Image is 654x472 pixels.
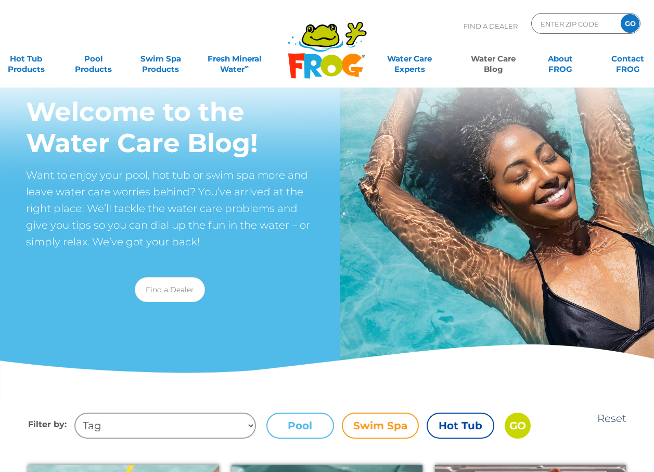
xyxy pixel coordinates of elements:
[266,413,334,439] label: Pool
[245,63,249,70] sup: ∞
[135,277,205,302] a: Find a Dealer
[467,48,520,69] a: Water CareBlog
[342,413,419,439] label: Swim Spa
[202,48,267,69] a: Fresh MineralWater∞
[505,413,531,439] input: GO
[601,48,654,69] a: ContactFROG
[464,13,518,39] p: Find A Dealer
[621,14,639,33] input: GO
[367,48,452,69] a: Water CareExperts
[597,412,626,425] a: Reset
[427,413,494,439] label: Hot Tub
[135,48,187,69] a: Swim SpaProducts
[67,48,120,69] a: PoolProducts
[26,167,314,250] p: Want to enjoy your pool, hot tub or swim spa more and leave water care worries behind? You’ve arr...
[534,48,587,69] a: AboutFROG
[28,413,74,439] h4: Filter by:
[540,16,610,31] input: Zip Code Form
